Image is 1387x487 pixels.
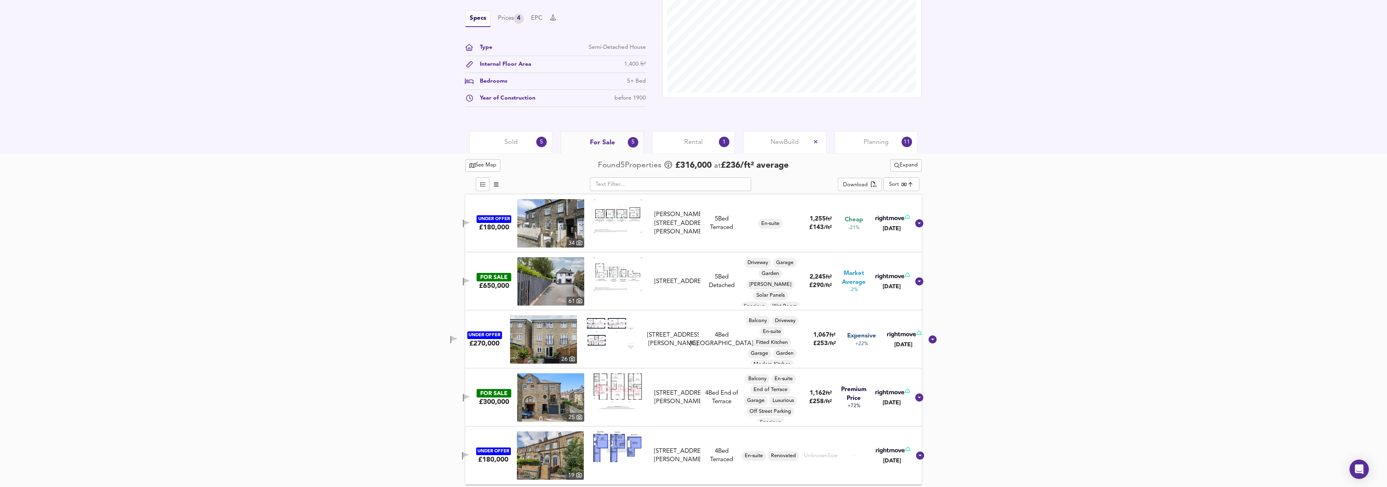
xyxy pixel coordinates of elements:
span: En-suite [741,452,766,460]
div: UNDER OFFER [476,447,511,455]
div: FOR SALE [477,389,511,398]
div: Wet Room [769,302,800,311]
span: Balcony [746,317,770,325]
div: UNDER OFFER£180,000 property thumbnail 19 Floorplan[STREET_ADDRESS][PERSON_NAME]4Bed TerracedEn-s... [465,427,922,485]
span: Balcony [745,375,770,383]
span: Garden [758,270,782,277]
a: property thumbnail 26 [510,315,577,364]
a: property thumbnail 34 [517,199,584,248]
span: Solar Panels [753,292,788,299]
span: +72% [848,403,860,410]
span: +22% [855,341,868,348]
img: property thumbnail [517,431,584,480]
span: Driveway [772,317,799,325]
div: [PERSON_NAME] [746,280,794,289]
span: Renovated [768,452,799,460]
div: Sort [889,181,899,188]
span: ft² [826,275,832,280]
div: En-suite [771,374,796,384]
div: split button [838,178,882,191]
span: / ft² [824,399,832,404]
div: Driveway [744,258,771,268]
div: 34 [566,239,584,248]
div: Unknown Size [804,452,838,460]
span: Expensive [847,332,876,340]
span: £ 236 / ft² average [721,161,789,170]
div: before 1900 [614,94,646,102]
img: Floorplan [586,315,635,350]
div: 61 [566,297,584,306]
div: Renovated [768,451,799,461]
div: Spacious [741,302,768,311]
div: Spacious [757,418,784,427]
span: Garage [748,350,771,357]
div: Victoria Street, Lindley, HD3 3ED [651,389,704,406]
span: - [854,453,855,459]
img: property thumbnail [510,315,577,364]
span: at [714,162,721,170]
span: 1,067 [813,332,829,338]
div: Garage [773,258,797,268]
span: Expand [894,161,918,170]
div: UNDER OFFER [477,215,511,223]
div: 1 [719,137,729,147]
span: Planning [864,138,889,147]
span: £ 316,000 [675,160,712,172]
img: property thumbnail [517,199,584,248]
div: Plover Road, Lindley, Huddersfield, HD3 3ZZ [644,331,702,348]
span: Modern Kitchen [750,361,794,368]
div: FOR SALE£650,000 property thumbnail 61 Floorplan[STREET_ADDRESS]5Bed DetachedDrivewayGarageGarden... [465,252,922,310]
span: / ft² [824,283,832,288]
div: [STREET_ADDRESS][PERSON_NAME] [654,389,700,406]
div: Download [843,181,868,190]
div: Prices [498,14,524,24]
div: Balcony [745,374,770,384]
div: Garden [773,349,797,358]
span: 1,255 [810,216,826,222]
a: property thumbnail 19 [517,431,584,480]
img: property thumbnail [517,373,584,422]
div: 4 Bed End of Terrace [704,389,740,406]
span: Spacious [741,303,768,310]
span: £ 143 [809,225,832,231]
div: FOR SALE [477,273,511,281]
div: Modern Kitchen [750,360,794,369]
button: Expand [890,159,922,172]
span: 1,162 [810,390,826,396]
span: -2% [850,287,858,293]
span: New Build [771,138,799,147]
div: Solar Panels [753,291,788,300]
div: [STREET_ADDRESS][PERSON_NAME] [647,331,699,348]
button: See Map [465,159,500,172]
div: Type [473,43,492,52]
button: Specs [465,10,491,27]
div: Bedrooms [473,77,507,85]
div: Garden [758,269,782,279]
span: End of Terrace [750,386,791,393]
div: Driveway [772,316,799,326]
div: Internal Floor Area [473,60,531,69]
div: 5 Bed Terraced [704,215,740,232]
img: Floorplan [594,373,642,409]
div: En-suite [741,451,766,461]
span: Off Street Parking [746,408,794,415]
span: £ 258 [809,399,832,405]
div: UNDER OFFER£270,000 property thumbnail 26 Floorplan[STREET_ADDRESS][PERSON_NAME]4Bed [GEOGRAPHIC_... [465,310,922,368]
div: 19 [566,471,584,480]
img: property thumbnail [517,257,584,306]
div: 1,400 ft² [624,60,646,69]
span: En-suite [771,375,796,383]
div: End of Terrace [750,385,791,395]
div: 5 [628,137,638,148]
span: Fitted Kitchen [753,339,791,346]
div: Garage [748,349,771,358]
a: property thumbnail 61 [517,257,584,306]
div: [STREET_ADDRESS][PERSON_NAME] [654,447,700,464]
div: 4 Bed [GEOGRAPHIC_DATA] [690,331,753,348]
button: Download [838,178,882,191]
img: Floorplan [594,257,642,291]
img: Floorplan [594,199,642,233]
button: EPC [531,14,543,23]
span: / ft² [824,225,832,230]
div: £650,000 [479,281,509,290]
